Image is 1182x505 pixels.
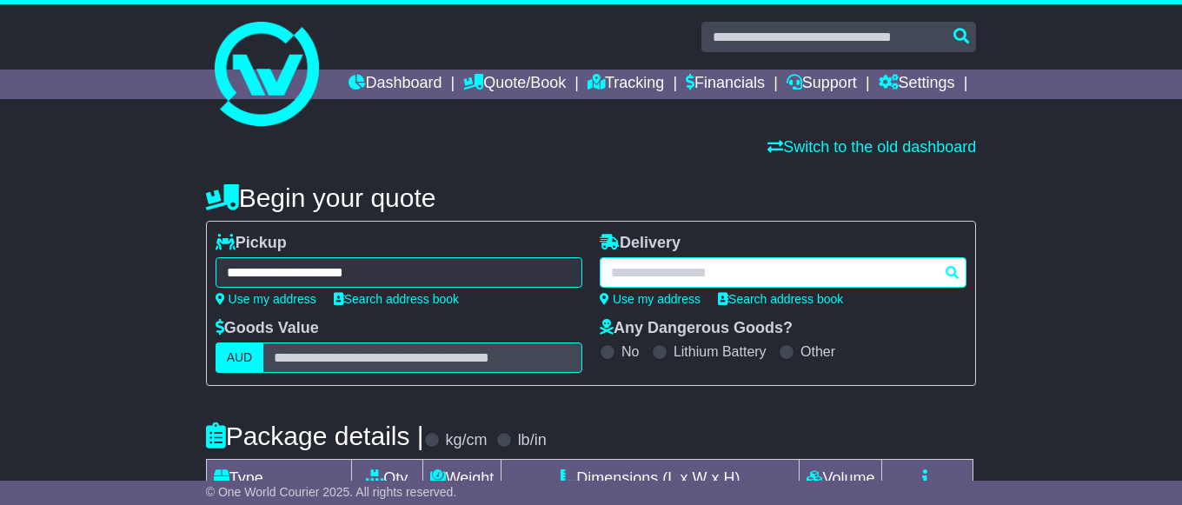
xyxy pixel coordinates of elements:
a: Quote/Book [463,70,566,99]
a: Settings [879,70,955,99]
label: Pickup [216,234,287,253]
typeahead: Please provide city [600,257,966,288]
a: Financials [686,70,765,99]
label: Any Dangerous Goods? [600,319,793,338]
td: Weight [422,460,501,498]
td: Qty [351,460,422,498]
label: kg/cm [446,431,488,450]
td: Volume [800,460,882,498]
td: Type [206,460,351,498]
label: lb/in [518,431,547,450]
a: Tracking [588,70,664,99]
a: Search address book [718,292,843,306]
a: Use my address [216,292,316,306]
a: Search address book [334,292,459,306]
a: Support [787,70,857,99]
label: Delivery [600,234,681,253]
span: © One World Courier 2025. All rights reserved. [206,485,457,499]
label: AUD [216,342,264,373]
label: No [621,343,639,360]
a: Switch to the old dashboard [767,138,976,156]
label: Other [800,343,835,360]
a: Use my address [600,292,701,306]
td: Dimensions (L x W x H) [501,460,800,498]
label: Lithium Battery [674,343,767,360]
h4: Package details | [206,422,424,450]
h4: Begin your quote [206,183,977,212]
label: Goods Value [216,319,319,338]
a: Dashboard [349,70,442,99]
